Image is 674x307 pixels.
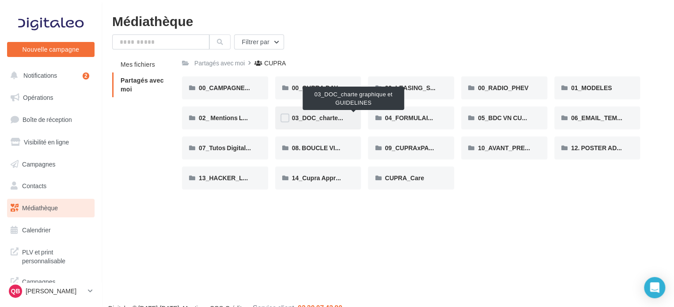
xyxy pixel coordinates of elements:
[303,87,404,110] div: 03_DOC_charte graphique et GUIDELINES
[24,138,69,146] span: Visibilité en ligne
[26,287,84,296] p: [PERSON_NAME]
[264,59,286,68] div: CUPRA
[22,160,56,167] span: Campagnes
[5,199,96,217] a: Médiathèque
[22,246,91,265] span: PLV et print personnalisable
[5,88,96,107] a: Opérations
[7,42,95,57] button: Nouvelle campagne
[571,144,630,152] span: 12. POSTER ADEME
[23,72,57,79] span: Notifications
[121,61,155,68] span: Mes fichiers
[5,66,93,85] button: Notifications 2
[5,133,96,152] a: Visibilité en ligne
[292,114,415,121] span: 03_DOC_charte graphique et GUIDELINES
[5,155,96,174] a: Campagnes
[199,144,253,152] span: 07_Tutos Digitaleo
[292,84,360,91] span: 00_CUPRA DAYS (JPO)
[22,182,46,190] span: Contacts
[478,84,528,91] span: 00_RADIO_PHEV
[292,174,431,182] span: 14_Cupra Approved_OCCASIONS_GARANTIES
[199,174,264,182] span: 13_HACKER_LA_PQR
[11,287,20,296] span: QB
[385,84,492,91] span: 00_LEASING_SOCIAL_ÉLECTRIQUE
[23,94,53,101] span: Opérations
[5,110,96,129] a: Boîte de réception
[385,174,424,182] span: CUPRA_Care
[23,116,72,123] span: Boîte de réception
[22,226,51,234] span: Calendrier
[5,272,96,298] a: Campagnes DataOnDemand
[478,114,535,121] span: 05_BDC VN CUPRA
[644,277,665,298] div: Open Intercom Messenger
[199,84,279,91] span: 00_CAMPAGNE_OCTOBRE
[234,34,284,49] button: Filtrer par
[571,84,612,91] span: 01_MODELES
[194,59,245,68] div: Partagés avec moi
[121,76,164,93] span: Partagés avec moi
[5,177,96,195] a: Contacts
[5,243,96,269] a: PLV et print personnalisable
[7,283,95,299] a: QB [PERSON_NAME]
[22,204,58,212] span: Médiathèque
[199,114,262,121] span: 02_ Mentions Légales
[478,144,632,152] span: 10_AVANT_PREMIÈRES_CUPRA (VENTES PRIVEES)
[112,14,663,27] div: Médiathèque
[5,221,96,239] a: Calendrier
[292,144,412,152] span: 08. BOUCLE VIDEO ECRAN SHOWROOM
[83,72,89,80] div: 2
[385,114,523,121] span: 04_FORMULAIRE DES DEMANDES CRÉATIVES
[22,276,91,295] span: Campagnes DataOnDemand
[385,144,441,152] span: 09_CUPRAxPADEL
